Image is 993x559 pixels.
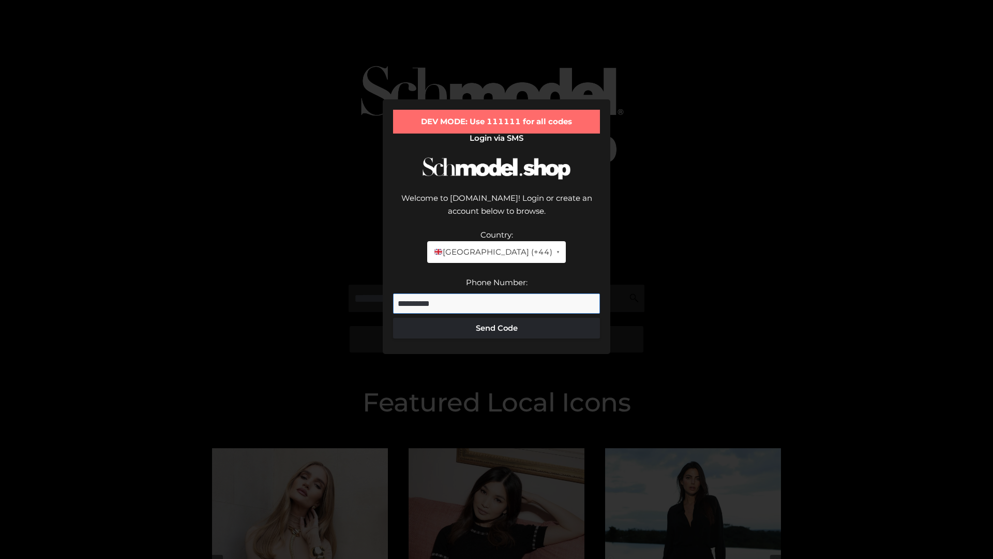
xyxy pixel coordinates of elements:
[480,230,513,240] label: Country:
[393,192,600,228] div: Welcome to [DOMAIN_NAME]! Login or create an account below to browse.
[393,318,600,339] button: Send Code
[393,134,600,143] h2: Login via SMS
[393,110,600,134] div: DEV MODE: Use 111111 for all codes
[466,277,528,287] label: Phone Number:
[434,248,442,256] img: 🇬🇧
[433,245,552,259] span: [GEOGRAPHIC_DATA] (+44)
[419,148,574,189] img: Schmodel Logo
